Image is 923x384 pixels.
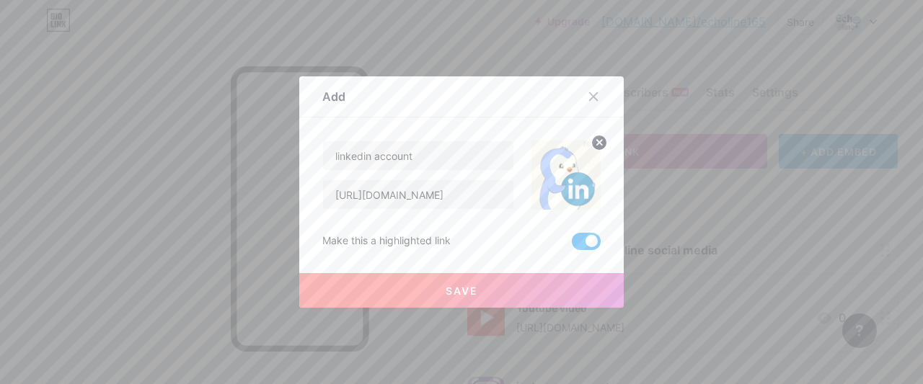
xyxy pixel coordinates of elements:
[299,273,624,308] button: Save
[446,285,478,297] span: Save
[322,88,345,105] div: Add
[531,140,601,210] img: link_thumbnail
[323,141,513,170] input: Title
[322,233,451,250] div: Make this a highlighted link
[323,180,513,209] input: URL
